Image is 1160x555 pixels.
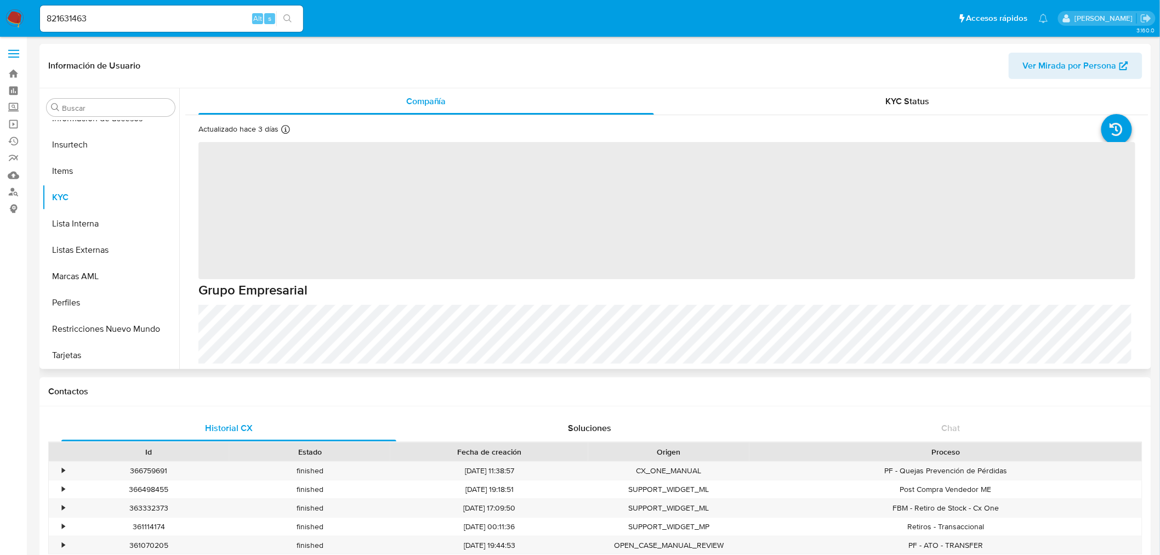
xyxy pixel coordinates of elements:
[68,480,229,499] div: 366498455
[886,95,930,107] span: KYC Status
[48,60,140,71] h1: Información de Usuario
[588,462,749,480] div: CX_ONE_MANUAL
[588,518,749,536] div: SUPPORT_WIDGET_MP
[229,499,390,517] div: finished
[42,184,179,211] button: KYC
[229,462,390,480] div: finished
[42,316,179,342] button: Restricciones Nuevo Mundo
[229,536,390,554] div: finished
[568,422,612,434] span: Soluciones
[588,480,749,499] div: SUPPORT_WIDGET_ML
[1009,53,1142,79] button: Ver Mirada por Persona
[390,518,588,536] div: [DATE] 00:11:36
[596,446,742,457] div: Origen
[406,95,446,107] span: Compañía
[966,13,1028,24] span: Accesos rápidos
[398,446,581,457] div: Fecha de creación
[68,462,229,480] div: 366759691
[42,237,179,263] button: Listas Externas
[62,484,65,495] div: •
[42,211,179,237] button: Lista Interna
[51,103,60,112] button: Buscar
[390,462,588,480] div: [DATE] 11:38:57
[253,13,262,24] span: Alt
[268,13,271,24] span: s
[390,536,588,554] div: [DATE] 19:44:53
[390,499,588,517] div: [DATE] 17:09:50
[62,466,65,476] div: •
[237,446,383,457] div: Estado
[588,499,749,517] div: SUPPORT_WIDGET_ML
[68,518,229,536] div: 361114174
[198,124,278,134] p: Actualizado hace 3 días
[42,132,179,158] button: Insurtech
[1074,13,1136,24] p: marianathalie.grajeda@mercadolibre.com.mx
[749,499,1142,517] div: FBM - Retiro de Stock - Cx One
[48,386,1142,397] h1: Contactos
[62,103,170,113] input: Buscar
[749,536,1142,554] div: PF - ATO - TRANSFER
[205,422,253,434] span: Historial CX
[229,518,390,536] div: finished
[757,446,1134,457] div: Proceso
[749,462,1142,480] div: PF - Quejas Prevención de Pérdidas
[749,518,1142,536] div: Retiros - Transaccional
[1140,13,1152,24] a: Salir
[198,282,1135,298] h1: Grupo Empresarial
[42,263,179,290] button: Marcas AML
[198,142,1135,279] span: ‌
[588,536,749,554] div: OPEN_CASE_MANUAL_REVIEW
[62,503,65,513] div: •
[42,290,179,316] button: Perfiles
[1023,53,1117,79] span: Ver Mirada por Persona
[68,499,229,517] div: 363332373
[749,480,1142,499] div: Post Compra Vendedor ME
[229,480,390,499] div: finished
[62,540,65,551] div: •
[1039,14,1048,23] a: Notificaciones
[942,422,960,434] span: Chat
[76,446,221,457] div: Id
[198,366,1135,383] h6: Estructura corporativa
[40,12,303,26] input: Buscar usuario o caso...
[276,11,299,26] button: search-icon
[62,522,65,532] div: •
[42,158,179,184] button: Items
[42,342,179,369] button: Tarjetas
[390,480,588,499] div: [DATE] 19:18:51
[68,536,229,554] div: 361070205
